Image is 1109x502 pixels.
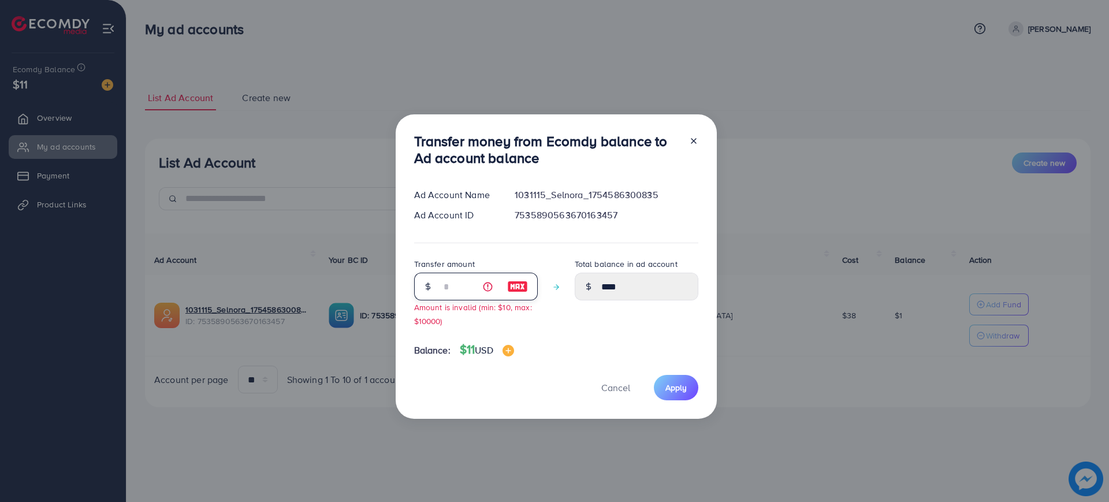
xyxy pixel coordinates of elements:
[587,375,645,400] button: Cancel
[654,375,698,400] button: Apply
[405,188,506,202] div: Ad Account Name
[601,381,630,394] span: Cancel
[505,209,707,222] div: 7535890563670163457
[505,188,707,202] div: 1031115_Selnora_1754586300835
[507,280,528,293] img: image
[414,344,451,357] span: Balance:
[460,343,514,357] h4: $11
[665,382,687,393] span: Apply
[405,209,506,222] div: Ad Account ID
[575,258,678,270] label: Total balance in ad account
[414,302,532,326] small: Amount is invalid (min: $10, max: $10000)
[414,258,475,270] label: Transfer amount
[414,133,680,166] h3: Transfer money from Ecomdy balance to Ad account balance
[503,345,514,356] img: image
[475,344,493,356] span: USD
